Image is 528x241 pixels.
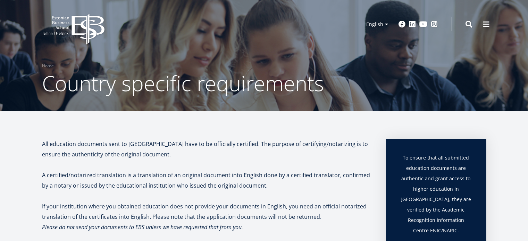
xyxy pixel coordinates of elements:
[409,21,416,28] a: Linkedin
[419,21,427,28] a: Youtube
[42,170,372,191] p: A certified/notarized translation is a translation of an original document into English done by a...
[42,62,54,69] a: Home
[42,69,324,97] span: Country specific requirements
[42,223,243,231] em: Please do not send your documents to EBS unless we have requested that from you.
[42,139,372,160] p: All education documents sent to [GEOGRAPHIC_DATA] have to be officially certified. The purpose of...
[399,21,405,28] a: Facebook
[42,201,372,222] p: If your institution where you obtained education does not provide your documents in English, you ...
[431,21,438,28] a: Instagram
